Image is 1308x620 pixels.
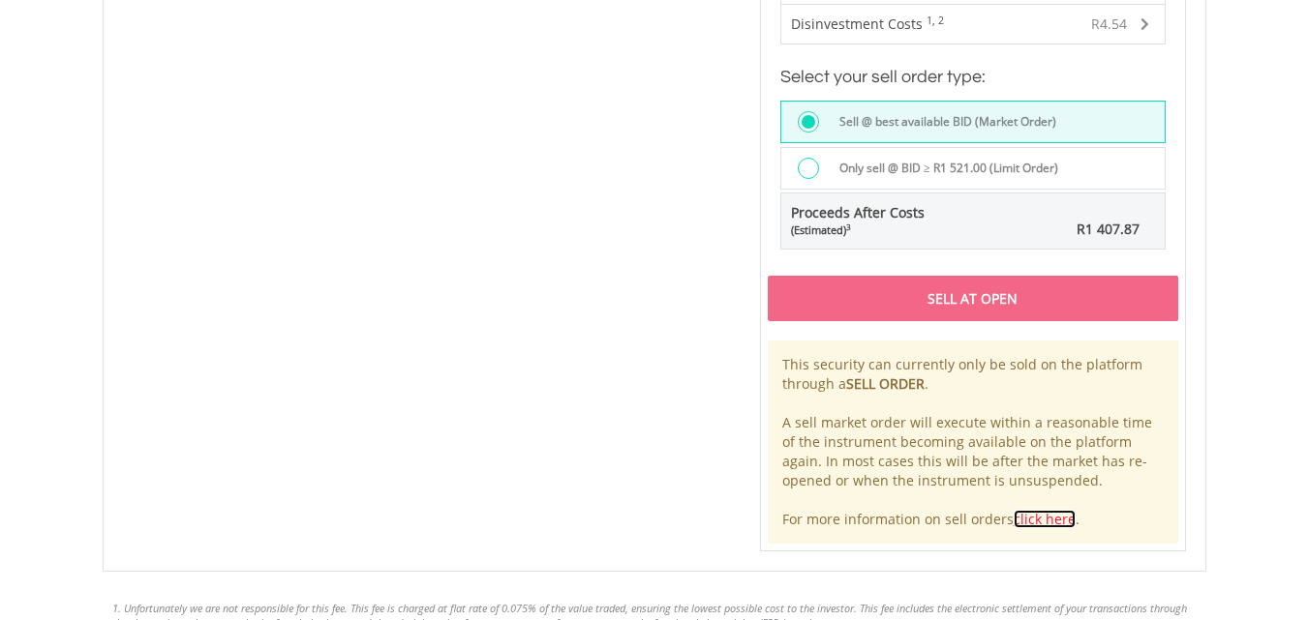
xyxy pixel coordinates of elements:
b: SELL ORDER [846,374,925,393]
div: (Estimated) [791,222,925,238]
span: R1 407.87 [1077,220,1140,238]
span: Disinvestment Costs [791,15,923,33]
div: Sell At Open [768,276,1178,320]
span: Proceeds After Costs [791,203,925,238]
h3: Select your sell order type: [780,64,1166,91]
span: R4.54 [1091,15,1127,33]
label: Only sell @ BID ≥ R1 521.00 (Limit Order) [828,158,1058,179]
a: click here [1014,510,1076,528]
label: Sell @ best available BID (Market Order) [828,111,1056,133]
sup: 3 [846,221,851,232]
div: This security can currently only be sold on the platform through a . A sell market order will exe... [768,340,1178,544]
sup: 1, 2 [927,14,944,27]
